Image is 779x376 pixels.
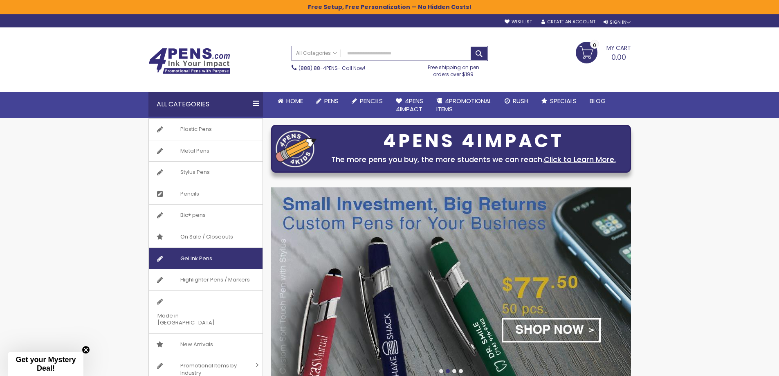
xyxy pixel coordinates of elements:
[550,97,577,105] span: Specials
[541,19,595,25] a: Create an Account
[172,205,214,226] span: Bic® pens
[149,119,263,140] a: Plastic Pens
[149,269,263,290] a: Highlighter Pens / Markers
[172,226,241,248] span: On Sale / Closeouts
[16,356,76,372] span: Get your Mystery Deal!
[172,162,218,183] span: Stylus Pens
[299,65,338,72] a: (888) 88-4PENS
[148,48,230,74] img: 4Pens Custom Pens and Promotional Products
[271,92,310,110] a: Home
[172,183,207,205] span: Pencils
[498,92,535,110] a: Rush
[513,97,528,105] span: Rush
[276,130,317,167] img: four_pen_logo.png
[396,97,423,113] span: 4Pens 4impact
[148,92,263,117] div: All Categories
[535,92,583,110] a: Specials
[149,140,263,162] a: Metal Pens
[286,97,303,105] span: Home
[544,154,616,164] a: Click to Learn More.
[292,46,341,60] a: All Categories
[149,226,263,248] a: On Sale / Closeouts
[149,248,263,269] a: Gel Ink Pens
[345,92,389,110] a: Pencils
[419,61,488,77] div: Free shipping on pen orders over $199
[321,154,626,165] div: The more pens you buy, the more students we can reach.
[321,133,626,150] div: 4PENS 4IMPACT
[324,97,339,105] span: Pens
[712,354,779,376] iframe: Google Customer Reviews
[296,50,337,56] span: All Categories
[436,97,492,113] span: 4PROMOTIONAL ITEMS
[172,248,220,269] span: Gel Ink Pens
[310,92,345,110] a: Pens
[611,52,626,62] span: 0.00
[172,140,218,162] span: Metal Pens
[576,42,631,62] a: 0.00 0
[8,352,83,376] div: Get your Mystery Deal!Close teaser
[149,334,263,355] a: New Arrivals
[172,119,220,140] span: Plastic Pens
[389,92,430,119] a: 4Pens4impact
[82,346,90,354] button: Close teaser
[590,97,606,105] span: Blog
[604,19,631,25] div: Sign In
[505,19,532,25] a: Wishlist
[149,205,263,226] a: Bic® pens
[172,334,221,355] span: New Arrivals
[593,41,596,49] span: 0
[430,92,498,119] a: 4PROMOTIONALITEMS
[299,65,365,72] span: - Call Now!
[360,97,383,105] span: Pencils
[149,162,263,183] a: Stylus Pens
[149,305,242,333] span: Made in [GEOGRAPHIC_DATA]
[172,269,258,290] span: Highlighter Pens / Markers
[149,291,263,333] a: Made in [GEOGRAPHIC_DATA]
[149,183,263,205] a: Pencils
[583,92,612,110] a: Blog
